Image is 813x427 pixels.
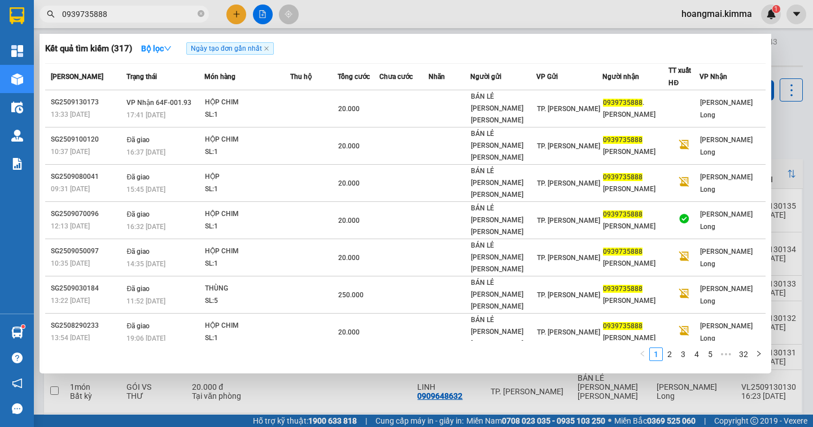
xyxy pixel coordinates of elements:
div: [PERSON_NAME] [603,332,668,344]
li: Next 5 Pages [717,347,735,361]
span: 13:54 [DATE] [51,334,90,342]
span: Chưa cước [379,73,413,81]
span: 20.000 [338,254,360,262]
span: [PERSON_NAME] Long [700,136,753,156]
span: Ngày tạo đơn gần nhất [186,42,274,55]
span: 20.000 [338,217,360,224]
span: 0939735888 [603,210,642,218]
span: Người nhận [602,73,639,81]
div: BÁN LẺ [PERSON_NAME] [PERSON_NAME] [471,314,536,350]
span: TP. [PERSON_NAME] [537,291,600,299]
li: Previous Page [636,347,649,361]
span: 09:31 [DATE] [51,185,90,193]
div: SG2509130173 [51,96,123,108]
span: [PERSON_NAME] Long [700,210,753,231]
span: close [264,46,269,51]
input: Tìm tên, số ĐT hoặc mã đơn [62,8,195,20]
span: Trạng thái [126,73,157,81]
span: TP. [PERSON_NAME] [537,142,600,150]
span: 16:37 [DATE] [126,148,165,156]
span: 12:13 [DATE] [51,222,90,230]
span: 15:45 [DATE] [126,186,165,193]
span: message [12,403,23,414]
img: warehouse-icon [11,327,23,338]
span: TT xuất HĐ [668,67,691,87]
a: 1 [650,348,662,360]
span: [PERSON_NAME] [51,73,103,81]
span: search [47,10,55,18]
div: BÁN LẺ [PERSON_NAME] [PERSON_NAME] [471,240,536,275]
div: HỘP [205,171,290,183]
sup: 1 [21,325,25,328]
span: 14:35 [DATE] [126,260,165,268]
span: 250.000 [338,291,364,299]
div: HỘP CHIM [205,245,290,258]
div: BÁN LẺ [PERSON_NAME] [PERSON_NAME] [471,91,536,126]
div: BÁN LẺ [PERSON_NAME] [PERSON_NAME] [471,277,536,312]
div: [PERSON_NAME] [603,183,668,195]
div: SG2509100120 [51,134,123,146]
div: . [603,97,668,109]
a: 5 [704,348,716,360]
span: 0939735888 [603,322,642,330]
span: 16:32 [DATE] [126,223,165,231]
span: right [755,350,762,357]
div: SL: 5 [205,295,290,307]
span: TP. [PERSON_NAME] [537,105,600,113]
strong: Bộ lọc [141,44,172,53]
div: [PERSON_NAME] [603,221,668,232]
span: Món hàng [204,73,235,81]
span: [PERSON_NAME] Long [700,248,753,268]
img: warehouse-icon [11,102,23,113]
button: Bộ lọcdown [132,39,181,58]
span: notification [12,378,23,389]
span: Thu hộ [290,73,312,81]
span: [PERSON_NAME] Long [700,285,753,305]
div: [PERSON_NAME] [603,258,668,270]
span: 0939735888 [603,248,642,256]
span: left [639,350,646,357]
span: Đã giao [126,136,150,144]
li: 2 [663,347,676,361]
img: warehouse-icon [11,73,23,85]
img: logo-vxr [10,7,24,24]
a: 3 [677,348,689,360]
div: [PERSON_NAME] [603,295,668,307]
span: down [164,45,172,52]
div: SG2508290233 [51,320,123,332]
span: Đã giao [126,285,150,293]
span: 20.000 [338,179,360,187]
span: [PERSON_NAME] Long [700,173,753,193]
li: Next Page [752,347,766,361]
span: TP. [PERSON_NAME] [537,328,600,336]
span: TP. [PERSON_NAME] [537,254,600,262]
span: Người gửi [470,73,501,81]
div: SL: 1 [205,183,290,196]
span: TP. [PERSON_NAME] [537,179,600,187]
div: HỘP CHIM [205,134,290,146]
a: 4 [690,348,703,360]
span: 20.000 [338,328,360,336]
span: 0939735888 [603,99,642,107]
span: VP Nhận [700,73,727,81]
span: Đã giao [126,248,150,256]
img: warehouse-icon [11,130,23,142]
img: dashboard-icon [11,45,23,57]
span: VP Gửi [536,73,558,81]
span: [PERSON_NAME] Long [700,322,753,342]
span: Nhãn [429,73,445,81]
span: TP. [PERSON_NAME] [537,217,600,224]
button: right [752,347,766,361]
span: question-circle [12,353,23,363]
div: SL: 1 [205,146,290,159]
span: 10:37 [DATE] [51,148,90,156]
span: close-circle [198,9,204,20]
li: 1 [649,347,663,361]
div: SG2509080041 [51,171,123,183]
div: SG2509030184 [51,283,123,294]
span: 13:33 [DATE] [51,111,90,118]
button: left [636,347,649,361]
div: SL: 1 [205,332,290,345]
span: 20.000 [338,142,360,150]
